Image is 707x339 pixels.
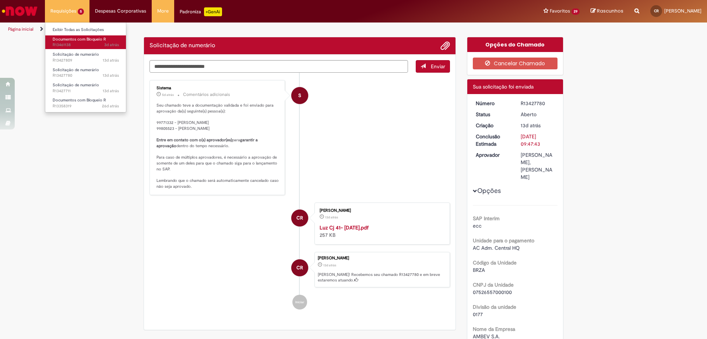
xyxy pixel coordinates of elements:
[467,37,563,52] div: Opções do Chamado
[291,259,308,276] div: Carla Almeida Rocha
[296,259,303,277] span: CR
[157,7,169,15] span: More
[521,133,555,148] div: [DATE] 09:47:43
[45,66,126,80] a: Aberto R13427780 : Solicitação de numerário
[78,8,84,15] span: 5
[8,26,34,32] a: Página inicial
[53,88,119,94] span: R13427711
[180,7,222,16] div: Padroniza
[416,60,450,73] button: Enviar
[150,42,215,49] h2: Solicitação de numerário Histórico de tíquete
[53,37,106,42] span: Documentos com Bloqueio R
[440,41,450,51] button: Adicionar anexos
[654,8,659,13] span: CR
[156,137,259,149] b: garantir a aprovação
[664,8,701,14] span: [PERSON_NAME]
[323,263,336,267] time: 19/08/2025 10:47:39
[320,224,369,231] a: Luz Cj 41- [DATE].pdf
[95,7,146,15] span: Despesas Corporativas
[325,215,338,219] span: 13d atrás
[103,88,119,94] time: 19/08/2025 10:41:24
[204,7,222,16] p: +GenAi
[521,111,555,118] div: Aberto
[103,58,119,63] time: 19/08/2025 10:52:21
[473,289,512,295] span: 07526557000100
[53,67,99,73] span: Solicitação de numerário
[473,58,558,69] button: Cancelar Chamado
[473,267,485,273] span: BRZA
[103,73,119,78] span: 13d atrás
[156,86,279,90] div: Sistema
[323,263,336,267] span: 13d atrás
[291,210,308,226] div: Carla Almeida Rocha
[6,23,466,36] ul: Trilhas de página
[320,208,442,213] div: [PERSON_NAME]
[320,224,442,239] div: 257 KB
[473,259,517,266] b: Código da Unidade
[597,7,623,14] span: Rascunhos
[473,215,500,222] b: SAP Interim
[550,7,570,15] span: Favoritos
[45,22,126,113] ul: Requisições
[53,58,119,63] span: R13427809
[470,133,516,148] dt: Conclusão Estimada
[53,73,119,79] span: R13427780
[318,272,446,283] p: [PERSON_NAME]! Recebemos seu chamado R13427780 e em breve estaremos atuando.
[473,83,534,90] span: Sua solicitação foi enviada
[156,103,279,190] p: Seu chamado teve a documentação validada e foi enviado para aprovação da(s) seguinte(s) pessoa(s)...
[45,96,126,110] a: Aberto R13358319 : Documentos com Bloqueio R
[470,100,516,107] dt: Número
[571,8,580,15] span: 29
[156,137,232,143] b: Entre em contato com o(s) aprovador(es)
[298,87,301,104] span: S
[521,122,541,129] span: 13d atrás
[162,93,174,97] span: 5d atrás
[53,42,119,48] span: R13461138
[473,326,515,332] b: Nome da Empresa
[473,245,520,251] span: AC Adm. Central HQ
[473,304,516,310] b: Divisão da unidade
[183,91,230,98] small: Comentários adicionais
[104,42,119,48] time: 29/08/2025 09:38:03
[150,252,450,287] li: Carla Almeida Rocha
[103,73,119,78] time: 19/08/2025 10:47:40
[473,281,514,288] b: CNPJ da Unidade
[591,8,623,15] a: Rascunhos
[431,63,445,70] span: Enviar
[53,97,106,103] span: Documentos com Bloqueio R
[521,151,555,181] div: [PERSON_NAME], [PERSON_NAME]
[104,42,119,48] span: 3d atrás
[296,209,303,227] span: CR
[473,311,483,318] span: 0177
[318,256,446,260] div: [PERSON_NAME]
[473,237,534,244] b: Unidade para o pagamento
[102,103,119,109] time: 06/08/2025 09:42:38
[45,35,126,49] a: Aberto R13461138 : Documentos com Bloqueio R
[45,51,126,64] a: Aberto R13427809 : Solicitação de numerário
[103,58,119,63] span: 13d atrás
[53,103,119,109] span: R13358319
[53,52,99,57] span: Solicitação de numerário
[53,82,99,88] span: Solicitação de numerário
[150,60,408,73] textarea: Digite sua mensagem aqui...
[102,103,119,109] span: 26d atrás
[473,222,482,229] span: ecc
[1,4,39,18] img: ServiceNow
[521,122,555,129] div: 19/08/2025 10:47:39
[521,100,555,107] div: R13427780
[521,122,541,129] time: 19/08/2025 10:47:39
[291,87,308,104] div: System
[150,73,450,317] ul: Histórico de tíquete
[470,122,516,129] dt: Criação
[325,215,338,219] time: 19/08/2025 10:47:32
[162,93,174,97] time: 27/08/2025 17:53:54
[470,151,516,159] dt: Aprovador
[45,26,126,34] a: Exibir Todas as Solicitações
[103,88,119,94] span: 13d atrás
[50,7,76,15] span: Requisições
[45,81,126,95] a: Aberto R13427711 : Solicitação de numerário
[470,111,516,118] dt: Status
